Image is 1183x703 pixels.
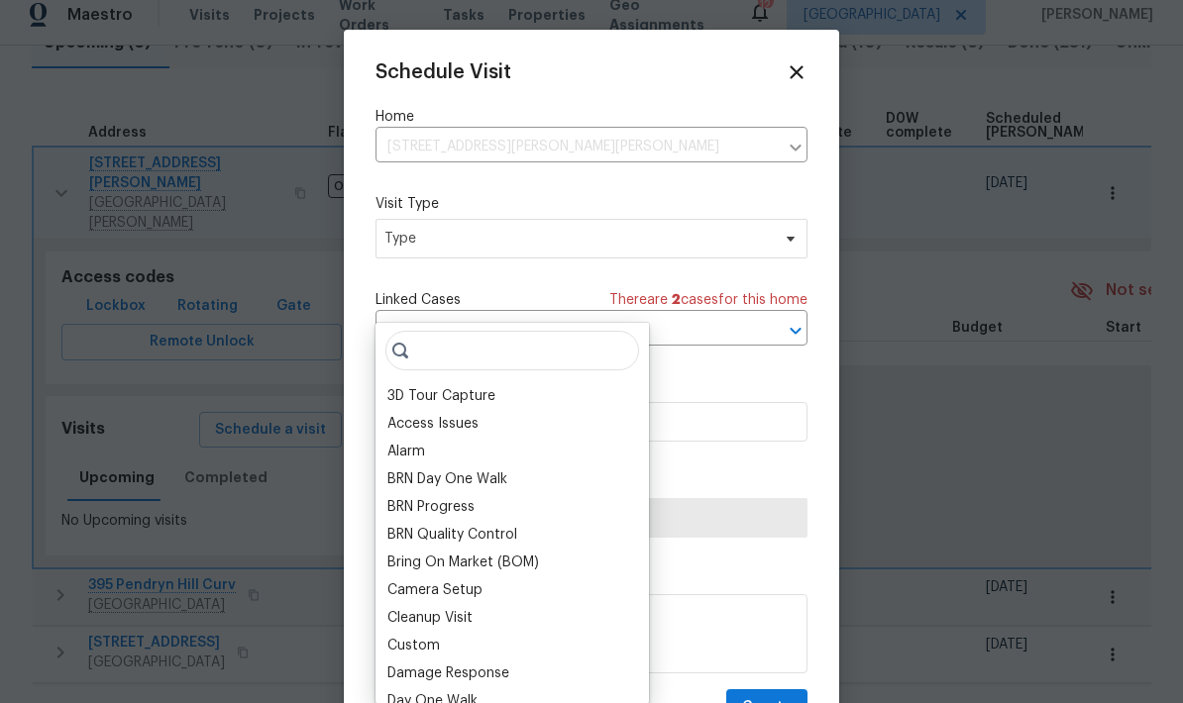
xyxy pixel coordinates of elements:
[387,442,425,461] div: Alarm
[672,293,681,307] span: 2
[376,132,778,162] input: Enter in an address
[376,62,511,82] span: Schedule Visit
[387,525,517,545] div: BRN Quality Control
[387,552,539,572] div: Bring On Market (BOM)
[387,580,483,600] div: Camera Setup
[384,229,770,249] span: Type
[387,469,507,489] div: BRN Day One Walk
[782,317,809,345] button: Open
[609,290,807,310] span: There are case s for this home
[387,636,440,655] div: Custom
[387,414,479,434] div: Access Issues
[786,61,807,83] span: Close
[376,194,807,214] label: Visit Type
[376,315,752,346] input: Select cases
[387,663,509,683] div: Damage Response
[387,608,473,628] div: Cleanup Visit
[387,497,475,517] div: BRN Progress
[376,290,461,310] span: Linked Cases
[387,386,495,406] div: 3D Tour Capture
[376,107,807,127] label: Home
